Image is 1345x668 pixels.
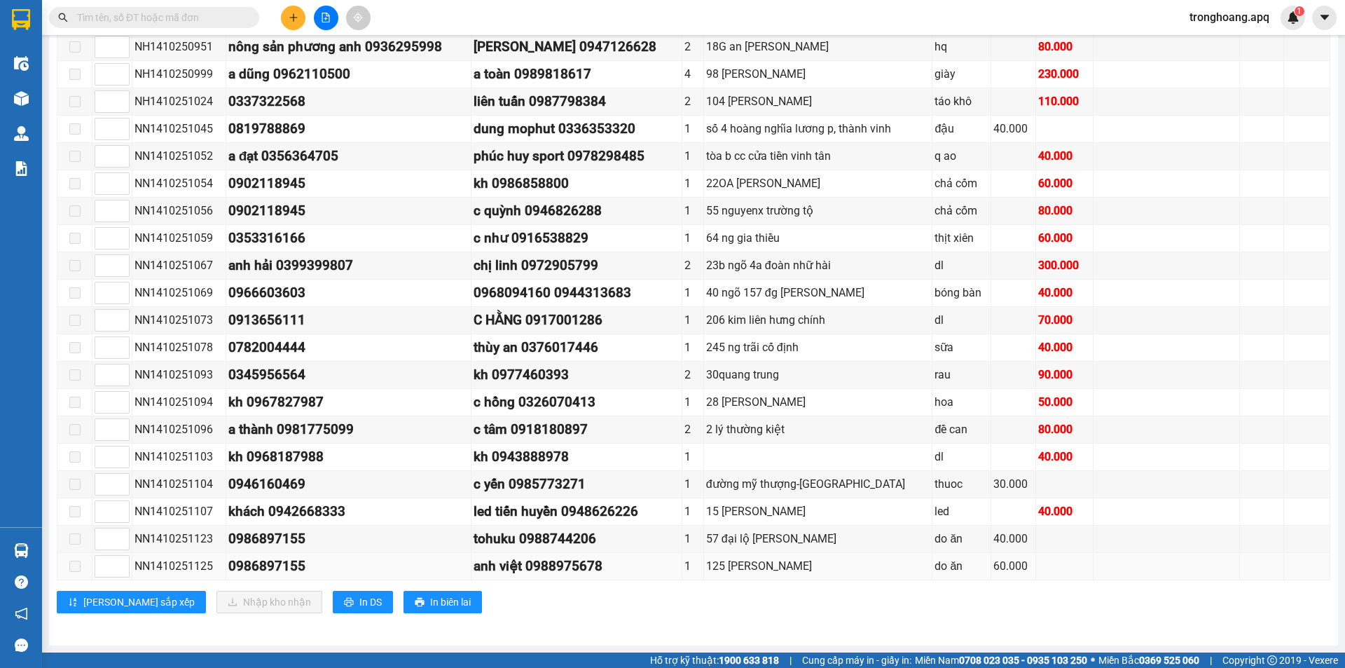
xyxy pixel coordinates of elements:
[684,38,701,55] div: 2
[1038,339,1091,356] div: 40.000
[474,146,680,167] div: phúc huy sport 0978298485
[474,200,680,221] div: c quỳnh 0946826288
[934,393,988,411] div: hoa
[1038,448,1091,465] div: 40.000
[1091,657,1095,663] span: ⚪️
[474,556,680,577] div: anh việt 0988975678
[228,146,469,167] div: a đạt 0356364705
[650,653,779,668] span: Hỗ trợ kỹ thuật:
[1038,284,1091,301] div: 40.000
[1267,655,1277,665] span: copyright
[934,475,988,493] div: thuoc
[132,34,226,61] td: NH1410250951
[474,36,680,57] div: [PERSON_NAME] 0947126628
[1038,393,1091,411] div: 50.000
[706,475,930,493] div: đường mỹ thượng-[GEOGRAPHIC_DATA]
[1038,503,1091,520] div: 40.000
[14,161,29,176] img: solution-icon
[934,229,988,247] div: thịt xiên
[134,475,223,493] div: NN1410251104
[684,175,701,192] div: 1
[474,364,680,386] div: kh 0977460393
[134,366,223,383] div: NN1410251093
[1038,202,1091,219] div: 80.000
[474,91,680,112] div: liên tuấn 0987798384
[228,419,469,440] div: a thành 0981775099
[684,93,701,110] div: 2
[228,64,469,85] div: a dũng 0962110500
[14,543,29,558] img: warehouse-icon
[993,557,1033,575] div: 60.000
[706,38,930,55] div: 18G an [PERSON_NAME]
[134,557,223,575] div: NN1410251125
[1038,366,1091,383] div: 90.000
[684,475,701,493] div: 1
[228,474,469,495] div: 0946160469
[281,6,305,30] button: plus
[134,530,223,547] div: NN1410251123
[993,120,1033,137] div: 40.000
[959,655,1087,666] strong: 0708 023 035 - 0935 103 250
[915,653,1087,668] span: Miền Nam
[1318,11,1331,24] span: caret-down
[134,339,223,356] div: NN1410251078
[228,200,469,221] div: 0902118945
[14,126,29,141] img: warehouse-icon
[684,557,701,575] div: 1
[430,594,471,610] span: In biên lai
[134,257,223,274] div: NN1410251067
[1098,653,1199,668] span: Miền Bắc
[934,366,988,383] div: rau
[934,557,988,575] div: do ăn
[684,393,701,411] div: 1
[474,501,680,522] div: led tiến huyền 0948626226
[1038,421,1091,438] div: 80.000
[77,10,242,25] input: Tìm tên, số ĐT hoặc mã đơn
[134,120,223,137] div: NN1410251045
[1038,65,1091,83] div: 230.000
[1038,311,1091,329] div: 70.000
[134,38,223,55] div: NH1410250951
[934,257,988,274] div: dl
[134,93,223,110] div: NH1410251024
[83,594,195,610] span: [PERSON_NAME] sắp xếp
[474,419,680,440] div: c tâm 0918180897
[134,311,223,329] div: NN1410251073
[228,310,469,331] div: 0913656111
[132,307,226,334] td: NN1410251073
[719,655,779,666] strong: 1900 633 818
[934,175,988,192] div: chả cốm
[934,38,988,55] div: hq
[321,13,331,22] span: file-add
[684,147,701,165] div: 1
[684,530,701,547] div: 1
[228,255,469,276] div: anh hải 0399399807
[684,448,701,465] div: 1
[934,448,988,465] div: dl
[15,575,28,589] span: question-circle
[934,202,988,219] div: chả cốm
[474,337,680,358] div: thùy an 0376017446
[134,147,223,165] div: NN1410251052
[228,501,469,522] div: khách 0942668333
[228,337,469,358] div: 0782004444
[934,147,988,165] div: q ao
[134,421,223,438] div: NN1410251096
[706,366,930,383] div: 30quang trung
[132,526,226,553] td: NN1410251123
[1312,6,1337,30] button: caret-down
[314,6,338,30] button: file-add
[706,65,930,83] div: 98 [PERSON_NAME]
[228,228,469,249] div: 0353316166
[474,64,680,85] div: a toàn 0989818617
[132,252,226,280] td: NN1410251067
[346,6,371,30] button: aim
[684,366,701,383] div: 2
[474,173,680,194] div: kh 0986858800
[1038,38,1091,55] div: 80.000
[934,311,988,329] div: dl
[359,594,382,610] span: In DS
[1139,655,1199,666] strong: 0369 525 060
[993,475,1033,493] div: 30.000
[934,93,988,110] div: táo khô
